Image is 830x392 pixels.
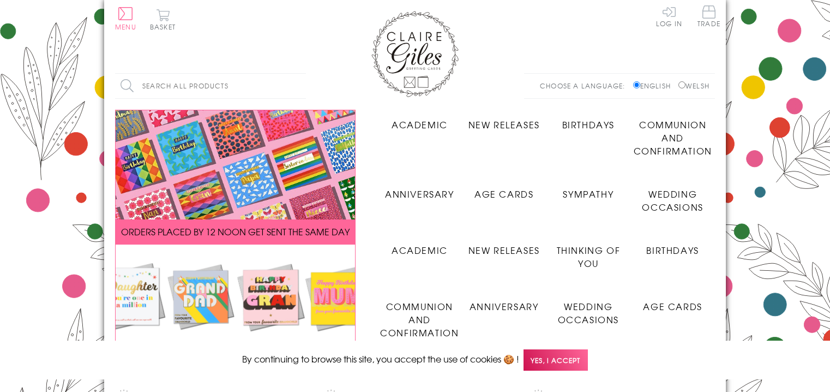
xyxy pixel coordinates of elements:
[474,187,533,200] span: Age Cards
[115,74,306,98] input: Search all products
[678,81,685,88] input: Welsh
[392,243,448,257] span: Academic
[630,292,715,313] a: Age Cards
[121,225,350,238] span: ORDERS PLACED BY 12 NOON GET SENT THE SAME DAY
[392,118,448,131] span: Academic
[462,110,546,131] a: New Releases
[540,81,631,91] p: Choose a language:
[642,187,703,213] span: Wedding Occasions
[462,235,546,257] a: New Releases
[630,235,715,257] a: Birthdays
[678,81,709,91] label: Welsh
[462,179,546,200] a: Age Cards
[371,11,459,97] img: Claire Giles Greetings Cards
[546,179,631,200] a: Sympathy
[633,81,676,91] label: English
[377,110,462,131] a: Academic
[697,5,720,29] a: Trade
[385,187,454,200] span: Anniversary
[646,243,699,257] span: Birthdays
[643,300,702,313] span: Age Cards
[558,300,619,326] span: Wedding Occasions
[557,243,621,270] span: Thinking of You
[630,179,715,213] a: Wedding Occasions
[546,235,631,270] a: Thinking of You
[524,349,588,371] span: Yes, I accept
[562,118,615,131] span: Birthdays
[148,9,178,30] button: Basket
[377,235,462,257] a: Academic
[377,179,462,200] a: Anniversary
[468,118,540,131] span: New Releases
[470,300,539,313] span: Anniversary
[380,300,459,339] span: Communion and Confirmation
[633,81,640,88] input: English
[546,292,631,326] a: Wedding Occasions
[115,22,136,32] span: Menu
[630,110,715,157] a: Communion and Confirmation
[563,187,614,200] span: Sympathy
[462,292,546,313] a: Anniversary
[468,243,540,257] span: New Releases
[634,118,712,157] span: Communion and Confirmation
[697,5,720,27] span: Trade
[115,7,136,30] button: Menu
[656,5,682,27] a: Log In
[377,292,462,339] a: Communion and Confirmation
[546,110,631,131] a: Birthdays
[295,74,306,98] input: Search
